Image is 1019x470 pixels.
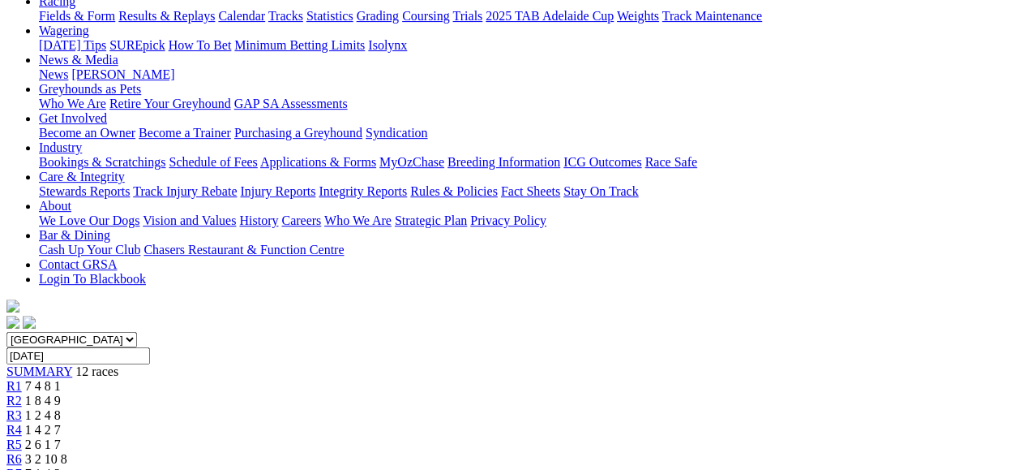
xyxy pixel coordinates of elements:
[39,67,1013,82] div: News & Media
[39,170,125,183] a: Care & Integrity
[118,9,215,23] a: Results & Replays
[39,24,89,37] a: Wagering
[39,38,106,52] a: [DATE] Tips
[6,347,150,364] input: Select date
[357,9,399,23] a: Grading
[109,38,165,52] a: SUREpick
[39,111,107,125] a: Get Involved
[39,53,118,67] a: News & Media
[402,9,450,23] a: Coursing
[39,82,141,96] a: Greyhounds as Pets
[39,243,140,257] a: Cash Up Your Club
[39,155,1013,170] div: Industry
[281,213,321,227] a: Careers
[447,155,560,169] a: Breeding Information
[470,213,546,227] a: Privacy Policy
[39,126,1013,140] div: Get Involved
[23,316,36,329] img: twitter.svg
[39,38,1013,53] div: Wagering
[486,9,614,23] a: 2025 TAB Adelaide Cup
[39,97,106,110] a: Who We Are
[6,452,22,466] a: R6
[39,184,1013,199] div: Care & Integrity
[39,9,115,23] a: Fields & Form
[75,364,118,378] span: 12 races
[6,438,22,451] a: R5
[6,423,22,437] a: R4
[39,228,110,242] a: Bar & Dining
[39,243,1013,257] div: Bar & Dining
[234,126,362,140] a: Purchasing a Greyhound
[109,97,231,110] a: Retire Your Greyhound
[39,67,68,81] a: News
[39,199,71,213] a: About
[6,300,19,313] img: logo-grsa-white.png
[169,155,257,169] a: Schedule of Fees
[319,184,407,198] a: Integrity Reports
[139,126,231,140] a: Become a Trainer
[260,155,376,169] a: Applications & Forms
[268,9,303,23] a: Tracks
[644,155,696,169] a: Race Safe
[71,67,174,81] a: [PERSON_NAME]
[25,423,61,437] span: 1 4 2 7
[306,9,353,23] a: Statistics
[324,213,392,227] a: Who We Are
[617,9,659,23] a: Weights
[410,184,498,198] a: Rules & Policies
[218,9,265,23] a: Calendar
[25,452,67,466] span: 3 2 10 8
[234,38,365,52] a: Minimum Betting Limits
[395,213,467,227] a: Strategic Plan
[239,213,278,227] a: History
[501,184,560,198] a: Fact Sheets
[39,213,1013,228] div: About
[39,126,135,140] a: Become an Owner
[662,9,762,23] a: Track Maintenance
[563,155,641,169] a: ICG Outcomes
[240,184,315,198] a: Injury Reports
[39,272,146,286] a: Login To Blackbook
[6,379,22,393] a: R1
[169,38,232,52] a: How To Bet
[368,38,407,52] a: Isolynx
[25,379,61,393] span: 7 4 8 1
[133,184,237,198] a: Track Injury Rebate
[563,184,638,198] a: Stay On Track
[6,364,72,378] a: SUMMARY
[39,213,139,227] a: We Love Our Dogs
[39,97,1013,111] div: Greyhounds as Pets
[39,257,117,271] a: Contact GRSA
[39,140,82,154] a: Industry
[234,97,348,110] a: GAP SA Assessments
[143,243,344,257] a: Chasers Restaurant & Function Centre
[39,9,1013,24] div: Racing
[25,408,61,422] span: 1 2 4 8
[6,408,22,422] a: R3
[452,9,482,23] a: Trials
[366,126,427,140] a: Syndication
[6,394,22,407] a: R2
[25,394,61,407] span: 1 8 4 9
[39,184,130,198] a: Stewards Reports
[25,438,61,451] span: 2 6 1 7
[39,155,165,169] a: Bookings & Scratchings
[6,316,19,329] img: facebook.svg
[379,155,444,169] a: MyOzChase
[143,213,236,227] a: Vision and Values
